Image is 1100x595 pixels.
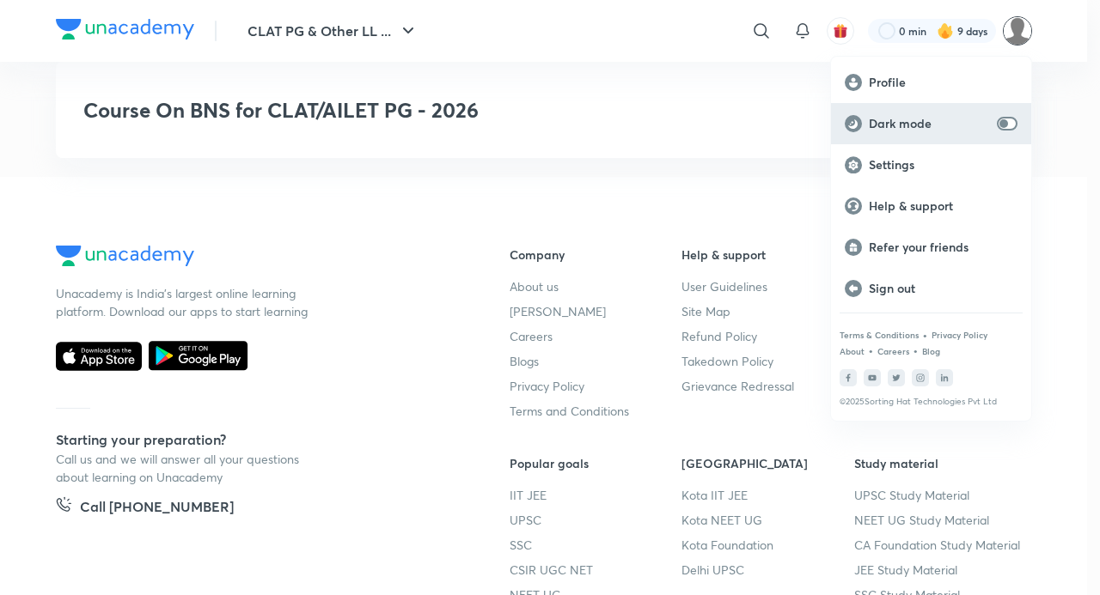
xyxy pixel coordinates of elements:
[869,116,990,131] p: Dark mode
[922,346,940,356] a: Blog
[831,227,1031,268] a: Refer your friends
[831,62,1031,103] a: Profile
[840,346,865,356] a: About
[922,327,928,343] div: •
[869,75,1017,90] p: Profile
[831,185,1031,227] a: Help & support
[831,144,1031,185] a: Settings
[913,343,919,358] div: •
[869,240,1017,255] p: Refer your friends
[869,198,1017,214] p: Help & support
[869,281,1017,296] p: Sign out
[868,343,874,358] div: •
[869,157,1017,173] p: Settings
[932,330,987,340] a: Privacy Policy
[840,330,919,340] a: Terms & Conditions
[877,346,909,356] a: Careers
[840,397,1023,407] p: © 2025 Sorting Hat Technologies Pvt Ltd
